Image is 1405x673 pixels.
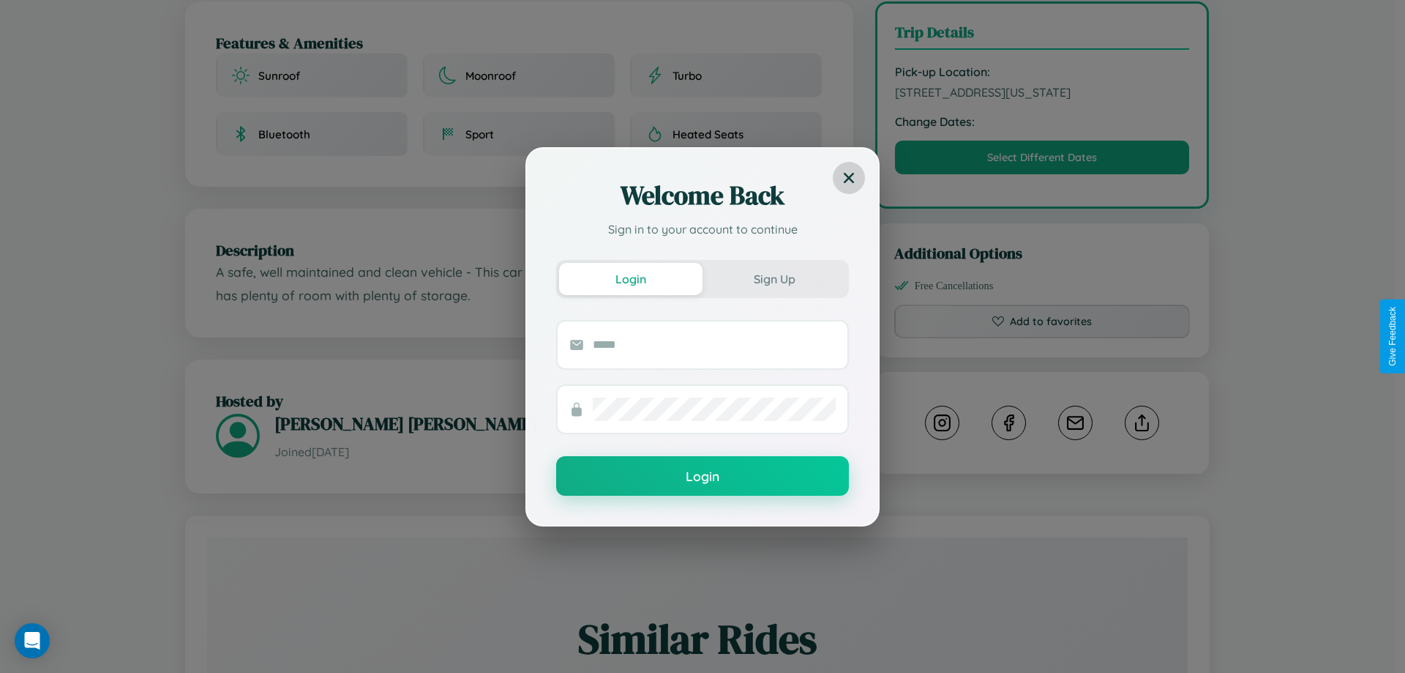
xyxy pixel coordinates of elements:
h2: Welcome Back [556,178,849,213]
p: Sign in to your account to continue [556,220,849,238]
button: Login [559,263,702,295]
button: Sign Up [702,263,846,295]
div: Give Feedback [1387,307,1398,366]
div: Open Intercom Messenger [15,623,50,658]
button: Login [556,456,849,496]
